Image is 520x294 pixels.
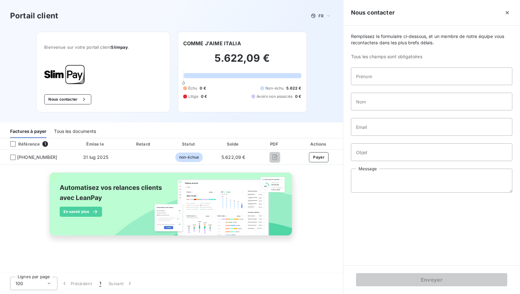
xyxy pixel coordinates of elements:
[188,85,197,91] span: Échu
[182,80,185,85] span: 0
[100,280,101,287] span: 1
[351,93,512,110] input: placeholder
[221,154,245,160] span: 5.622,09 €
[96,277,105,290] button: 1
[44,169,299,247] img: banner
[57,277,96,290] button: Précédent
[54,125,96,138] div: Tous les documents
[265,85,284,91] span: Non-échu
[44,94,91,104] button: Nous contacter
[318,13,323,18] span: FR
[188,94,198,99] span: Litige
[111,45,128,50] span: Slimpay
[42,141,48,147] span: 1
[105,277,137,290] button: Suivant
[257,94,293,99] span: Avoirs non associés
[44,45,162,50] span: Bienvenue sur votre portail client .
[295,94,301,99] span: 0 €
[351,67,512,85] input: placeholder
[168,141,210,147] div: Statut
[309,152,329,162] button: Payer
[200,85,206,91] span: 0 €
[10,125,46,138] div: Factures à payer
[351,118,512,136] input: placeholder
[83,154,108,160] span: 31 lug 2025
[287,85,301,91] span: 5.622 €
[201,94,207,99] span: 0 €
[17,154,57,160] span: [PHONE_NUMBER]
[351,53,512,60] span: Tous les champs sont obligatoires
[351,143,512,161] input: placeholder
[213,141,254,147] div: Solde
[183,40,241,47] h6: COMME J'AIME ITALIA
[122,141,165,147] div: Retard
[296,141,342,147] div: Actions
[183,52,301,71] h2: 5.622,09 €
[257,141,293,147] div: PDF
[15,280,23,287] span: 100
[44,65,85,84] img: Company logo
[351,33,512,46] span: Remplissez le formulaire ci-dessous, et un membre de notre équipe vous recontactera dans les plus...
[356,273,507,286] button: Envoyer
[351,8,395,17] h5: Nous contacter
[5,141,40,147] div: Référence
[175,153,203,162] span: non-échue
[10,10,58,22] h3: Portail client
[72,141,119,147] div: Émise le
